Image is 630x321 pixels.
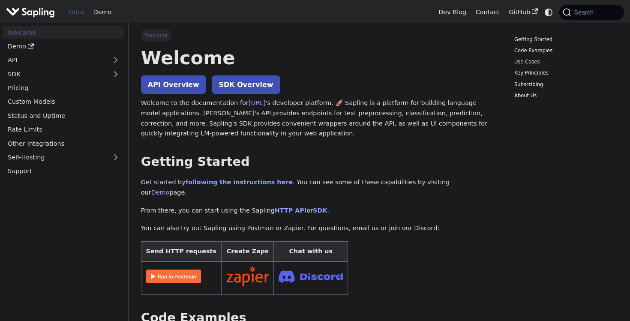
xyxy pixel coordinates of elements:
[141,242,221,262] th: Send HTTP requests
[3,82,124,94] a: Pricing
[151,189,170,196] a: Demo
[471,6,504,19] a: Contact
[3,165,124,177] a: Support
[141,98,495,139] p: Welcome to the documentation for 's developer platform. 🚀 Sapling is a platform for building lang...
[3,68,107,80] a: SDK
[275,207,307,214] a: HTTP API
[274,242,348,262] th: Chat with us
[3,151,124,164] a: Self-Hosting
[107,54,124,66] button: Expand sidebar category 'API'
[543,6,555,18] button: Switch between dark and light mode (currently system mode)
[249,99,266,106] a: [URL]
[212,75,280,94] a: SDK Overview
[313,207,327,214] a: SDK
[3,96,124,108] a: Custom Models
[221,242,274,262] th: Create Zaps
[514,92,615,100] a: About Us
[226,267,269,286] img: Connect in Zapier
[64,6,89,19] a: Docs
[141,206,495,216] p: From there, you can start using the Sapling or .
[89,6,116,19] a: Demo
[141,46,495,69] h1: Welcome
[141,29,171,41] span: Welcome
[3,109,124,122] a: Status and Uptime
[141,177,495,198] p: Get started by . You can see some of these capabilities by visiting our page.
[6,6,55,18] img: Sapling.ai
[571,9,599,16] span: Search
[434,6,471,19] a: Dev Blog
[3,54,107,66] a: API
[514,58,615,66] a: Use Cases
[514,81,615,89] a: Subscribing
[514,36,615,44] a: Getting Started
[186,179,293,186] a: following the instructions here
[514,47,615,55] a: Code Examples
[3,40,124,53] a: Demo
[279,268,343,285] img: Join Discord
[3,26,124,39] a: Welcome
[3,123,124,136] a: Rate Limits
[141,75,206,94] a: API Overview
[141,154,495,170] h2: Getting Started
[107,68,124,80] button: Expand sidebar category 'SDK'
[146,270,201,283] img: Run in Postman
[141,29,495,41] nav: Breadcrumbs
[6,6,58,18] a: Sapling.aiSapling.ai
[514,69,615,77] a: Key Principles
[559,5,624,20] button: Search (Command+K)
[504,6,542,19] a: GitHub
[3,137,124,150] a: Other Integrations
[141,223,495,234] p: You can also try out Sapling using Postman or Zapier. For questions, email us or join our Discord:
